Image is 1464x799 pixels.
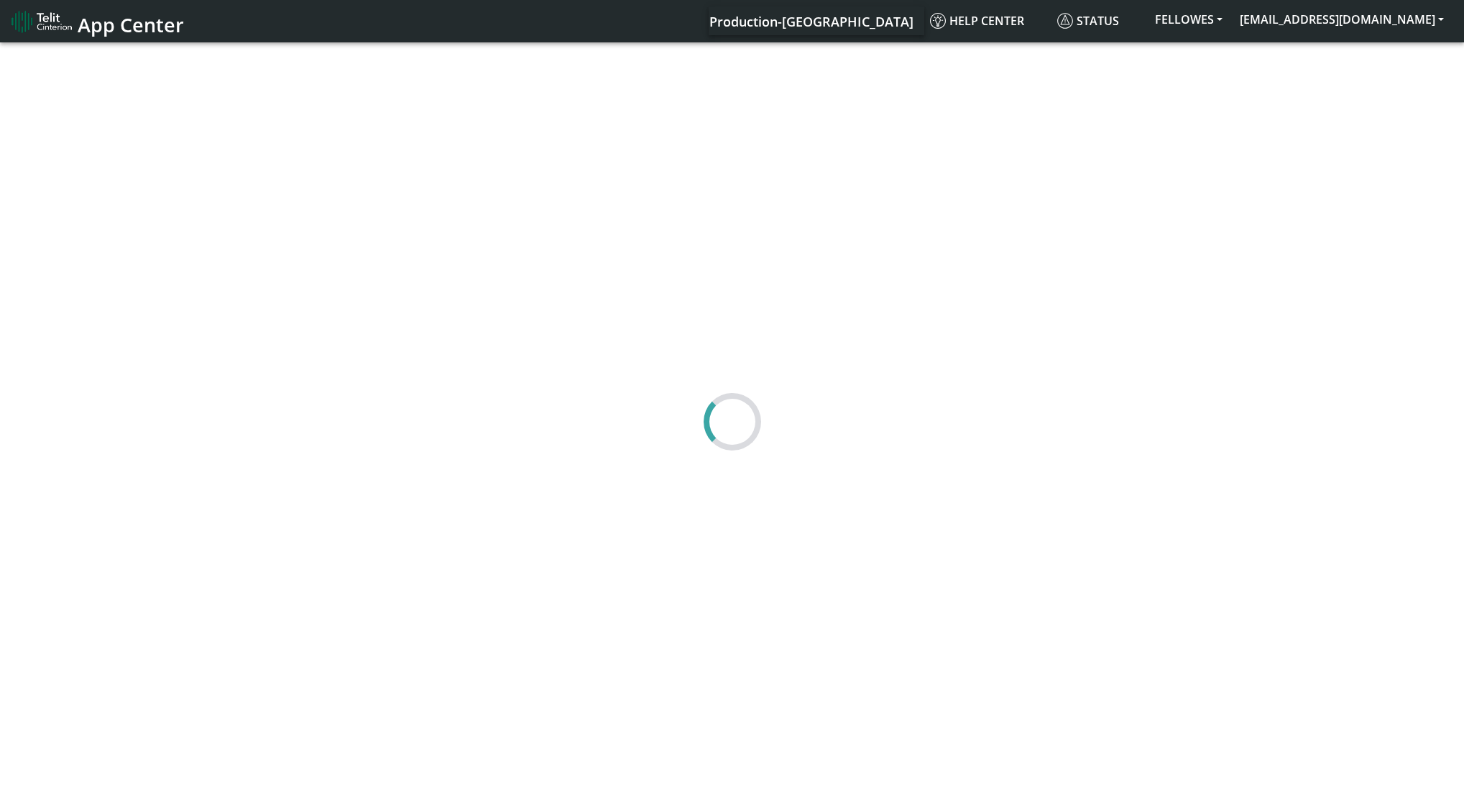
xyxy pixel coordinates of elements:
[924,6,1051,35] a: Help center
[11,10,72,33] img: logo-telit-cinterion-gw-new.png
[709,6,913,35] a: Your current platform instance
[930,13,946,29] img: knowledge.svg
[930,13,1024,29] span: Help center
[11,6,182,37] a: App Center
[1057,13,1119,29] span: Status
[1146,6,1231,32] button: FELLOWES
[78,11,184,38] span: App Center
[1231,6,1453,32] button: [EMAIL_ADDRESS][DOMAIN_NAME]
[709,13,913,30] span: Production-[GEOGRAPHIC_DATA]
[1051,6,1146,35] a: Status
[1057,13,1073,29] img: status.svg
